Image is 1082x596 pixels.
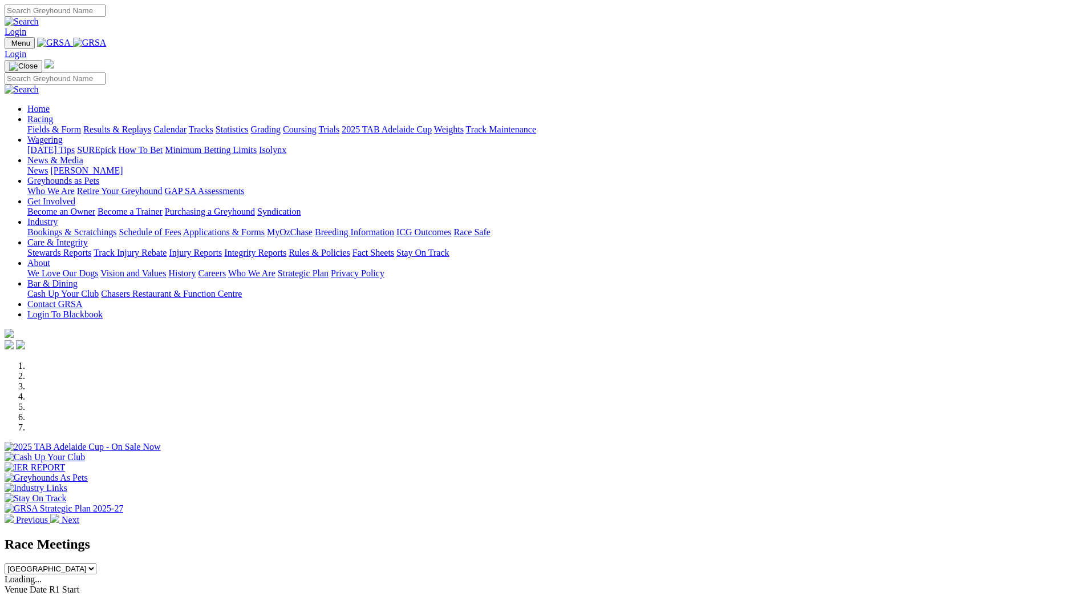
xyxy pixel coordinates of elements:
div: Get Involved [27,207,1077,217]
img: GRSA Strategic Plan 2025-27 [5,504,123,514]
input: Search [5,73,106,84]
a: Privacy Policy [331,268,384,278]
a: Industry [27,217,58,227]
div: Care & Integrity [27,248,1077,258]
a: ICG Outcomes [396,227,451,237]
a: Login [5,49,26,59]
img: GRSA [73,38,107,48]
a: Cash Up Your Club [27,289,99,299]
a: Stay On Track [396,248,449,257]
a: Isolynx [259,145,286,155]
a: SUREpick [77,145,116,155]
a: Statistics [216,124,249,134]
div: Wagering [27,145,1077,155]
a: Who We Are [27,186,75,196]
a: Login To Blackbook [27,309,103,319]
a: Race Safe [453,227,490,237]
div: Racing [27,124,1077,135]
a: Integrity Reports [224,248,286,257]
a: Coursing [283,124,317,134]
button: Toggle navigation [5,60,42,73]
h2: Race Meetings [5,537,1077,552]
a: Calendar [153,124,187,134]
a: Injury Reports [169,248,222,257]
a: Vision and Values [100,268,166,278]
img: 2025 TAB Adelaide Cup - On Sale Now [5,442,161,452]
a: Trials [318,124,339,134]
a: Tracks [189,124,213,134]
a: Purchasing a Greyhound [165,207,255,216]
a: We Love Our Dogs [27,268,98,278]
img: Industry Links [5,483,67,493]
a: Rules & Policies [289,248,350,257]
img: Search [5,84,39,95]
a: Retire Your Greyhound [77,186,163,196]
span: Loading... [5,574,42,584]
a: Care & Integrity [27,237,88,247]
a: GAP SA Assessments [165,186,245,196]
img: Stay On Track [5,493,66,504]
img: logo-grsa-white.png [44,59,54,69]
a: How To Bet [119,145,163,155]
a: Stewards Reports [27,248,91,257]
span: R1 Start [49,585,79,594]
a: Schedule of Fees [119,227,181,237]
input: Search [5,5,106,17]
img: GRSA [37,38,71,48]
a: Get Involved [27,196,75,206]
a: Fact Sheets [352,248,394,257]
a: Racing [27,114,53,124]
img: logo-grsa-white.png [5,329,14,338]
div: Industry [27,227,1077,237]
a: Next [50,515,79,525]
div: News & Media [27,166,1077,176]
a: [DATE] Tips [27,145,75,155]
a: [PERSON_NAME] [50,166,123,175]
a: Weights [434,124,464,134]
a: Bookings & Scratchings [27,227,116,237]
a: Chasers Restaurant & Function Centre [101,289,242,299]
a: Fields & Form [27,124,81,134]
img: chevron-left-pager-white.svg [5,514,14,523]
a: Track Maintenance [466,124,536,134]
button: Toggle navigation [5,37,35,49]
img: Cash Up Your Club [5,452,85,462]
a: Become an Owner [27,207,95,216]
img: Close [9,62,38,71]
a: Careers [198,268,226,278]
a: About [27,258,50,268]
img: Greyhounds As Pets [5,473,88,483]
a: Greyhounds as Pets [27,176,99,186]
a: News & Media [27,155,83,165]
img: Search [5,17,39,27]
a: Grading [251,124,281,134]
div: Greyhounds as Pets [27,186,1077,196]
a: Applications & Forms [183,227,265,237]
span: Previous [16,515,48,525]
img: facebook.svg [5,340,14,349]
a: Wagering [27,135,63,144]
div: About [27,268,1077,279]
a: Results & Replays [83,124,151,134]
a: Minimum Betting Limits [165,145,257,155]
a: Syndication [257,207,301,216]
a: Home [27,104,50,114]
a: Previous [5,515,50,525]
a: Strategic Plan [278,268,329,278]
a: Who We Are [228,268,275,278]
a: Track Injury Rebate [94,248,167,257]
a: Become a Trainer [98,207,163,216]
a: Login [5,27,26,37]
a: Bar & Dining [27,279,78,288]
img: twitter.svg [16,340,25,349]
span: Menu [11,39,30,47]
a: Breeding Information [315,227,394,237]
a: MyOzChase [267,227,313,237]
span: Next [62,515,79,525]
div: Bar & Dining [27,289,1077,299]
a: 2025 TAB Adelaide Cup [342,124,432,134]
a: Contact GRSA [27,299,82,309]
span: Venue [5,585,27,594]
a: History [168,268,196,278]
a: News [27,166,48,175]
